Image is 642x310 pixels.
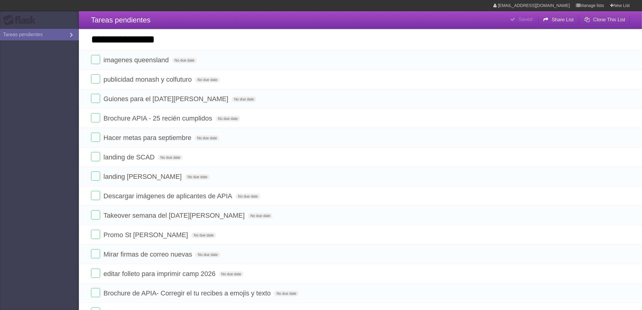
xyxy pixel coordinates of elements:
[103,212,246,219] span: Takeover semana del [DATE][PERSON_NAME]
[91,74,100,83] label: Done
[103,114,214,122] span: Brochure APIA - 25 recién cumplidos
[552,17,574,22] b: Share List
[91,113,100,122] label: Done
[3,15,39,26] div: Flask
[103,95,230,103] span: Guiones para el [DATE][PERSON_NAME]
[91,94,100,103] label: Done
[103,250,194,258] span: Mirar firmas de correo nuevas
[91,172,100,181] label: Done
[91,133,100,142] label: Done
[103,289,272,297] span: Brochure de APIA- Corregir el tu recibes a emojis y texto
[91,210,100,220] label: Done
[539,14,579,25] button: Share List
[91,191,100,200] label: Done
[172,58,197,63] span: No due date
[580,14,630,25] button: Clone This List
[158,155,183,160] span: No due date
[236,194,260,199] span: No due date
[519,17,532,22] b: Saved
[103,134,193,141] span: Hacer metas para septiembre
[274,291,299,296] span: No due date
[103,56,170,64] span: imagenes queensland
[91,16,150,24] span: Tareas pendientes
[195,135,219,141] span: No due date
[91,269,100,278] label: Done
[593,17,625,22] b: Clone This List
[232,97,256,102] span: No due date
[91,152,100,161] label: Done
[103,231,190,239] span: Promo St [PERSON_NAME]
[219,271,244,277] span: No due date
[103,173,183,180] span: landing [PERSON_NAME]
[191,233,216,238] span: No due date
[103,153,156,161] span: landing de SCAD
[195,77,220,83] span: No due date
[216,116,240,121] span: No due date
[91,288,100,297] label: Done
[103,192,234,200] span: Descargar imágenes de aplicantes de APIA
[185,174,210,180] span: No due date
[248,213,273,219] span: No due date
[91,230,100,239] label: Done
[103,270,217,278] span: editar folleto para imprimir camp 2026
[195,252,220,257] span: No due date
[91,55,100,64] label: Done
[91,249,100,258] label: Done
[103,76,193,83] span: publicidad monash y colfuturo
